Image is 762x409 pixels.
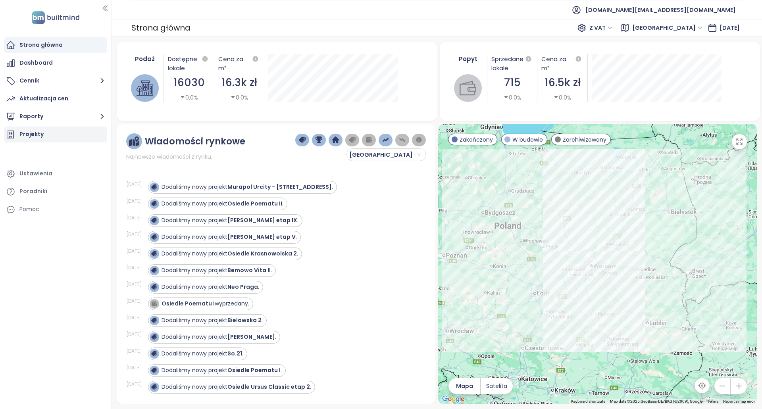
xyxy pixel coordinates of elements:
img: icon [151,351,157,356]
div: Sprzedane lokale [491,54,533,73]
span: caret-down [180,94,185,100]
div: Pomoc [4,202,107,217]
div: Wiadomości rynkowe [145,136,245,146]
div: Dodaliśmy nowy projekt . [162,349,243,358]
strong: So.21 [227,349,242,357]
div: Dodaliśmy nowy projekt . [162,216,298,225]
img: icon [151,367,157,373]
div: Strona główna [131,21,190,35]
strong: Neo Praga [227,283,258,291]
img: price-decreases.png [399,136,406,144]
img: price-tag-grey.png [349,136,356,144]
img: ruler [129,136,139,146]
img: information-circle.png [416,136,423,144]
img: trophy-dark-blue.png [316,136,323,144]
a: Report a map error [723,399,755,403]
div: Dodaliśmy nowy projekt . [162,383,311,391]
div: [DATE] [126,181,146,188]
div: Aktualizacja cen [19,94,68,104]
img: icon [151,267,157,273]
strong: Osiedle Poematu I [162,300,215,307]
strong: Murapol Urcity - [STREET_ADDRESS] [227,183,332,191]
span: [DOMAIN_NAME][EMAIL_ADDRESS][DOMAIN_NAME] [585,0,736,19]
div: 0.0% [503,93,521,102]
img: icon [151,184,157,190]
a: Ustawienia [4,166,107,182]
span: Zakończony [460,135,493,144]
img: icon [151,201,157,206]
img: house [137,80,153,96]
button: Raporty [4,109,107,125]
img: wallet-dark-grey.png [366,136,373,144]
div: [DATE] [126,214,146,221]
div: 0.0% [180,93,198,102]
span: caret-down [230,94,236,100]
strong: Osiedle Poematu I [227,366,281,374]
div: Dodaliśmy nowy projekt . [162,266,272,275]
span: Z VAT [589,22,613,34]
div: Cena za m² [218,54,251,73]
img: price-increases.png [382,136,389,144]
div: wyprzedany. [162,300,249,308]
div: Podaż [130,54,160,63]
div: [DATE] [126,381,146,388]
a: Strona główna [4,37,107,53]
div: [DATE] [126,314,146,321]
strong: Osiedle Ursus Classic etap 2 [227,383,310,391]
div: 16030 [168,75,210,91]
strong: [PERSON_NAME] etap V [227,233,296,241]
span: [DATE] [720,24,740,32]
a: Poradniki [4,184,107,200]
span: Map data ©2025 GeoBasis-DE/BKG (©2009), Google [610,399,702,403]
a: Terms (opens in new tab) [707,399,718,403]
button: Satelita [481,378,513,394]
div: Dodaliśmy nowy projekt . [162,333,276,341]
div: [DATE] [126,231,146,238]
div: 16.3k zł [218,75,260,91]
img: price-tag-dark-blue.png [299,136,306,144]
strong: [PERSON_NAME] etap IX [227,216,297,224]
div: 0.0% [230,93,248,102]
img: wallet [460,80,476,96]
img: logo [29,10,82,26]
a: Aktualizacja cen [4,91,107,107]
div: Ustawienia [19,169,52,179]
a: Dashboard [4,55,107,71]
div: Dodaliśmy nowy projekt . [162,366,282,374]
div: Dodaliśmy nowy projekt . [162,283,259,291]
button: Keyboard shortcuts [571,399,605,404]
div: [DATE] [126,364,146,371]
img: Google [440,394,466,404]
strong: Bemowo Vita II [227,266,271,274]
div: [DATE] [126,198,146,205]
span: Warszawa [632,22,703,34]
span: Mapa [456,382,473,390]
div: [DATE] [126,298,146,305]
div: Dodaliśmy nowy projekt . [162,233,297,241]
span: caret-down [553,94,559,100]
div: 16.5k zł [541,75,583,91]
img: icon [151,334,157,340]
span: Warszawa [349,149,421,161]
img: icon [151,301,157,306]
div: Poradniki [19,186,47,196]
div: Projekty [19,129,44,139]
div: 0.0% [553,93,571,102]
strong: Osiedle Poematu II [227,200,282,207]
div: [DATE] [126,248,146,255]
img: icon [151,284,157,290]
img: home-dark-blue.png [332,136,339,144]
div: [DATE] [126,264,146,271]
img: icon [151,384,157,390]
button: Mapa [448,378,480,394]
a: Open this area in Google Maps (opens a new window) [440,394,466,404]
img: icon [151,317,157,323]
div: 715 [491,75,533,91]
span: Najnowsze wiadomości z rynku. [126,152,212,161]
div: Dodaliśmy nowy projekt . [162,183,333,191]
div: Dodaliśmy nowy projekt . [162,200,283,208]
div: Strona główna [19,40,63,50]
div: Pomoc [19,204,39,214]
button: Cennik [4,73,107,89]
strong: Osiedle Krasnowolska 2 [227,250,297,257]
